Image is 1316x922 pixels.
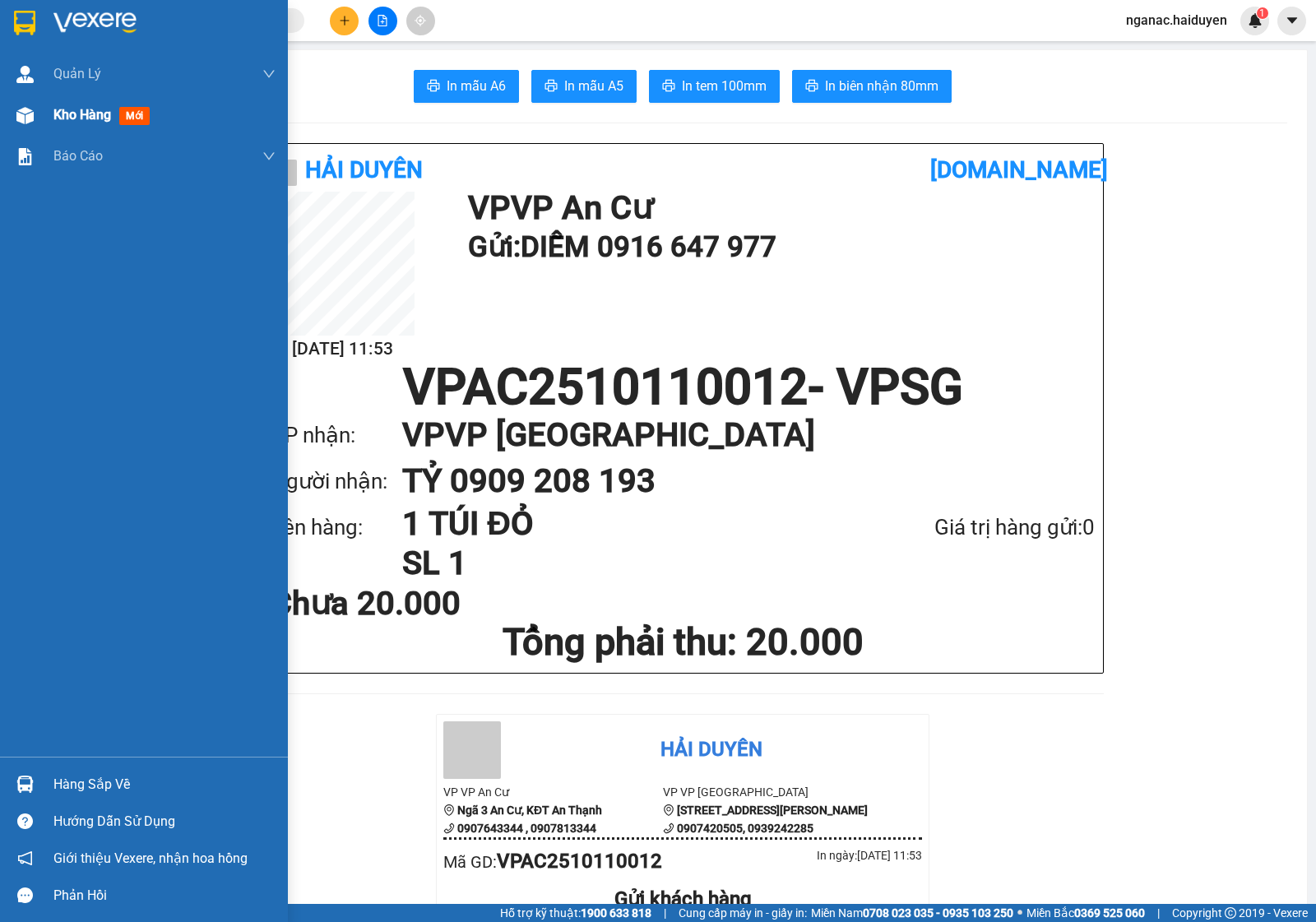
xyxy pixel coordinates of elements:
[14,53,129,76] div: 0916647977
[683,846,922,864] div: In ngày: [DATE] 11:53
[500,904,651,922] span: Hỗ trợ kỹ thuật:
[677,822,813,835] b: 0907420505, 0939242285
[468,225,1087,270] h1: Gửi: DIỄM 0916 647 977
[414,70,519,103] button: printerIn mẫu A6
[443,852,497,872] span: Mã GD :
[53,809,276,834] div: Hướng dẫn sử dụng
[53,63,101,84] span: Quản Lý
[443,804,455,816] span: environment
[1277,7,1306,35] button: caret-down
[141,16,180,33] span: Nhận:
[17,887,33,903] span: message
[649,70,780,103] button: printerIn tem 100mm
[847,511,1095,544] div: Giá trị hàng gửi: 0
[377,15,388,26] span: file-add
[16,66,34,83] img: warehouse-icon
[305,156,423,183] b: Hải Duyên
[138,110,177,127] span: Chưa :
[14,11,35,35] img: logo-vxr
[271,336,415,363] h2: [DATE] 11:53
[457,822,596,835] b: 0907643344 , 0907813344
[271,419,402,452] div: VP nhận:
[1248,13,1263,28] img: icon-new-feature
[14,14,129,34] div: VP An Cư
[544,79,558,95] span: printer
[663,822,674,834] span: phone
[53,146,103,166] span: Báo cáo
[16,107,34,124] img: warehouse-icon
[402,544,847,583] h1: SL 1
[427,79,440,95] span: printer
[660,734,762,766] div: Hải Duyên
[811,904,1013,922] span: Miền Nam
[564,76,623,96] span: In mẫu A5
[531,70,637,103] button: printerIn mẫu A5
[17,813,33,829] span: question-circle
[930,156,1108,183] b: [DOMAIN_NAME]
[141,53,308,73] div: TỶ
[17,850,33,866] span: notification
[262,67,276,81] span: down
[402,412,1062,458] h1: VP VP [GEOGRAPHIC_DATA]
[16,148,34,165] img: solution-icon
[662,79,675,95] span: printer
[271,587,543,620] div: Chưa 20.000
[663,783,883,801] li: VP VP [GEOGRAPHIC_DATA]
[443,822,455,834] span: phone
[119,107,150,125] span: mới
[53,772,276,797] div: Hàng sắp về
[406,7,435,35] button: aim
[415,15,426,26] span: aim
[443,783,663,801] li: VP VP An Cư
[339,15,350,26] span: plus
[682,76,767,96] span: In tem 100mm
[825,76,938,96] span: In biên nhận 80mm
[16,776,34,793] img: warehouse-icon
[457,804,602,817] b: Ngã 3 An Cư, KĐT An Thạnh
[663,804,674,816] span: environment
[1259,7,1265,19] span: 1
[53,107,111,123] span: Kho hàng
[1257,7,1268,19] sup: 1
[271,465,402,498] div: Người nhận:
[805,79,818,95] span: printer
[14,34,129,53] div: DIỄM
[271,363,1095,412] h1: VPAC2510110012 - VPSG
[330,7,359,35] button: plus
[1285,13,1300,28] span: caret-down
[53,883,276,908] div: Phản hồi
[141,73,308,96] div: 0909208193
[792,70,952,103] button: printerIn biên nhận 80mm
[468,192,1087,225] h1: VP VP An Cư
[14,16,39,33] span: Gửi:
[271,620,1095,665] h1: Tổng phải thu: 20.000
[497,850,662,873] b: VPAC2510110012
[402,504,847,544] h1: 1 TÚI ĐỎ
[1017,910,1022,916] span: ⚪️
[581,906,651,920] strong: 1900 633 818
[138,106,309,129] div: 20.000
[1157,904,1160,922] span: |
[402,458,1062,504] h1: TỶ 0909 208 193
[863,906,1013,920] strong: 0708 023 035 - 0935 103 250
[262,150,276,163] span: down
[447,76,506,96] span: In mẫu A6
[1026,904,1145,922] span: Miền Bắc
[1113,10,1240,30] span: nganac.haiduyen
[664,904,666,922] span: |
[679,904,807,922] span: Cung cấp máy in - giấy in:
[368,7,397,35] button: file-add
[1074,906,1145,920] strong: 0369 525 060
[443,884,922,915] div: Gửi khách hàng
[271,511,402,544] div: Tên hàng:
[53,848,248,869] span: Giới thiệu Vexere, nhận hoa hồng
[141,14,308,53] div: VP [GEOGRAPHIC_DATA]
[677,804,868,817] b: [STREET_ADDRESS][PERSON_NAME]
[1225,907,1236,919] span: copyright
